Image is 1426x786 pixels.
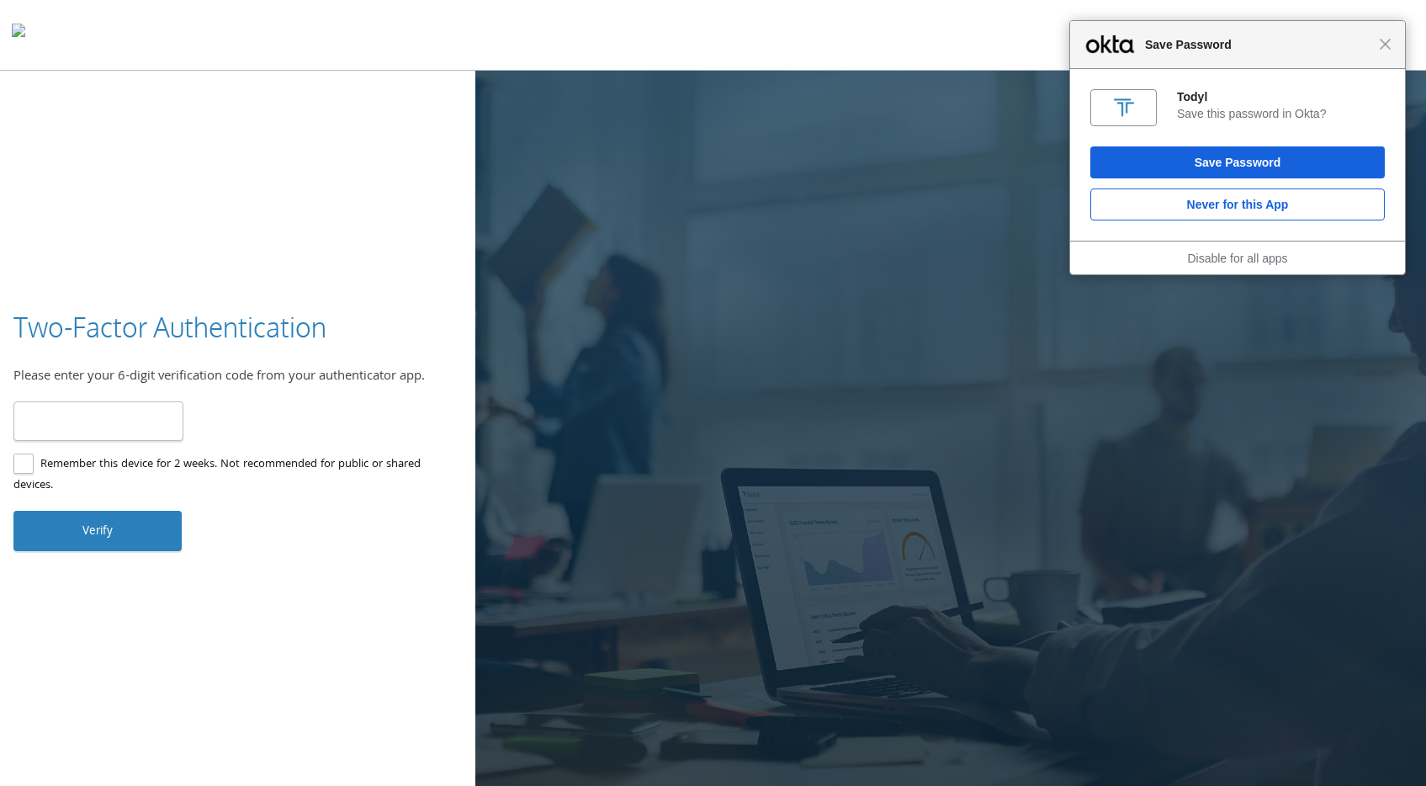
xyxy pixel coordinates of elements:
[1090,189,1385,220] button: Never for this App
[1379,38,1392,50] span: Close
[13,309,326,347] h3: Two-Factor Authentication
[1177,106,1385,121] div: Save this password in Okta?
[1090,146,1385,178] button: Save Password
[1177,89,1385,104] div: Todyl
[13,367,462,389] div: Please enter your 6-digit verification code from your authenticator app.
[13,454,448,497] label: Remember this device for 2 weeks. Not recommended for public or shared devices.
[13,511,182,551] button: Verify
[1137,35,1379,55] span: Save Password
[12,18,25,51] img: todyl-logo-dark.svg
[1111,94,1137,121] img: 1ZVIpoAAAAGSURBVAMA3XBiUAoNOqsAAAAASUVORK5CYII=
[1187,252,1287,265] a: Disable for all apps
